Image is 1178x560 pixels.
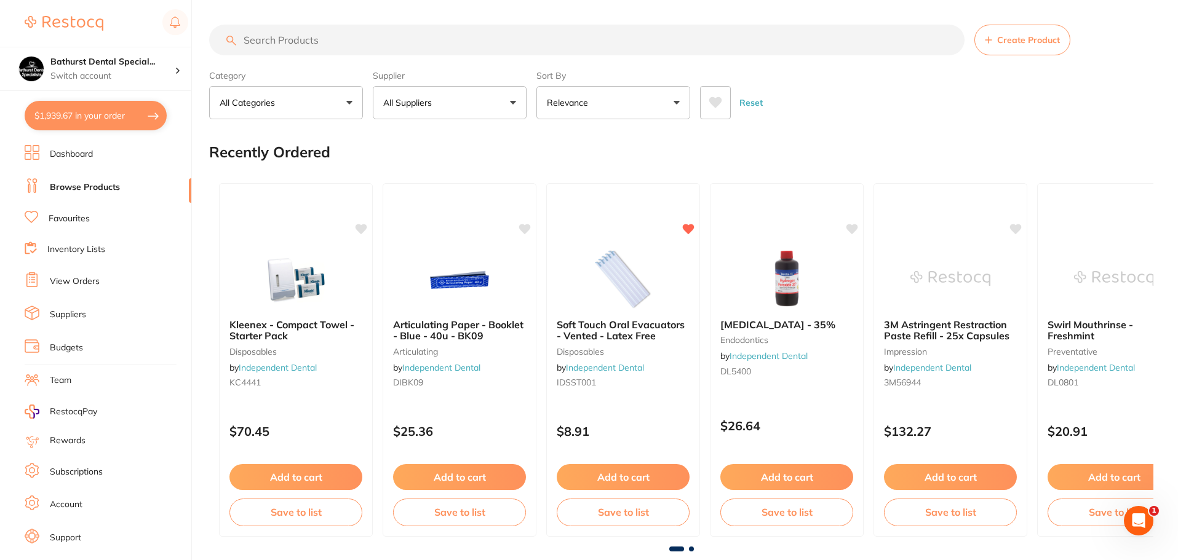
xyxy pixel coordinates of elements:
[393,424,526,438] p: $25.36
[383,97,437,109] p: All Suppliers
[50,70,175,82] p: Switch account
[50,406,97,418] span: RestocqPay
[536,86,690,119] button: Relevance
[373,86,527,119] button: All Suppliers
[373,70,527,81] label: Supplier
[884,424,1017,438] p: $132.27
[997,35,1060,45] span: Create Product
[557,347,690,357] small: disposables
[557,319,690,342] b: Soft Touch Oral Evacuators - Vented - Latex Free
[720,319,853,330] b: Hydrogen Peroxide - 35%
[229,347,362,357] small: disposables
[50,309,86,321] a: Suppliers
[547,97,593,109] p: Relevance
[1057,362,1135,373] a: Independent Dental
[884,499,1017,526] button: Save to list
[229,499,362,526] button: Save to list
[393,362,480,373] span: by
[736,86,766,119] button: Reset
[25,16,103,31] img: Restocq Logo
[730,350,808,361] a: Independent Dental
[209,86,363,119] button: All Categories
[50,532,81,544] a: Support
[974,25,1070,55] button: Create Product
[229,319,362,342] b: Kleenex - Compact Towel - Starter Pack
[720,335,853,345] small: endodontics
[557,362,644,373] span: by
[25,404,39,419] img: RestocqPay
[1124,506,1153,535] iframe: Intercom live chat
[402,362,480,373] a: Independent Dental
[884,319,1017,342] b: 3M Astringent Restraction Paste Refill - 25x Capsules
[747,248,827,309] img: Hydrogen Peroxide - 35%
[536,70,690,81] label: Sort By
[50,374,71,387] a: Team
[50,275,100,288] a: View Orders
[50,466,103,478] a: Subscriptions
[50,435,86,447] a: Rewards
[220,97,280,109] p: All Categories
[557,377,690,387] small: IDSST001
[884,377,1017,387] small: 3M56944
[50,56,175,68] h4: Bathurst Dental Specialists
[720,350,808,361] span: by
[393,347,526,357] small: articulating
[49,213,90,225] a: Favourites
[50,499,82,511] a: Account
[229,362,317,373] span: by
[720,499,853,526] button: Save to list
[19,57,44,81] img: Bathurst Dental Specialists
[229,424,362,438] p: $70.45
[720,419,853,433] p: $26.64
[583,248,663,309] img: Soft Touch Oral Evacuators - Vented - Latex Free
[1074,248,1154,309] img: Swirl Mouthrinse - Freshmint
[884,362,971,373] span: by
[393,377,526,387] small: DIBK09
[47,243,105,256] a: Inventory Lists
[557,464,690,490] button: Add to cart
[557,499,690,526] button: Save to list
[25,101,167,130] button: $1,939.67 in your order
[566,362,644,373] a: Independent Dental
[25,404,97,419] a: RestocqPay
[557,424,690,438] p: $8.91
[720,366,853,376] small: DL5400
[50,148,93,160] a: Dashboard
[893,362,971,373] a: Independent Dental
[420,248,499,309] img: Articulating Paper - Booklet - Blue - 40u - BK09
[393,319,526,342] b: Articulating Paper - Booklet - Blue - 40u - BK09
[209,144,330,161] h2: Recently Ordered
[209,25,965,55] input: Search Products
[393,464,526,490] button: Add to cart
[229,377,362,387] small: KC4441
[25,9,103,37] a: Restocq Logo
[239,362,317,373] a: Independent Dental
[910,248,990,309] img: 3M Astringent Restraction Paste Refill - 25x Capsules
[256,248,336,309] img: Kleenex - Compact Towel - Starter Pack
[209,70,363,81] label: Category
[50,181,120,194] a: Browse Products
[884,464,1017,490] button: Add to cart
[1149,506,1159,516] span: 1
[720,464,853,490] button: Add to cart
[393,499,526,526] button: Save to list
[884,347,1017,357] small: impression
[1048,362,1135,373] span: by
[229,464,362,490] button: Add to cart
[50,342,83,354] a: Budgets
